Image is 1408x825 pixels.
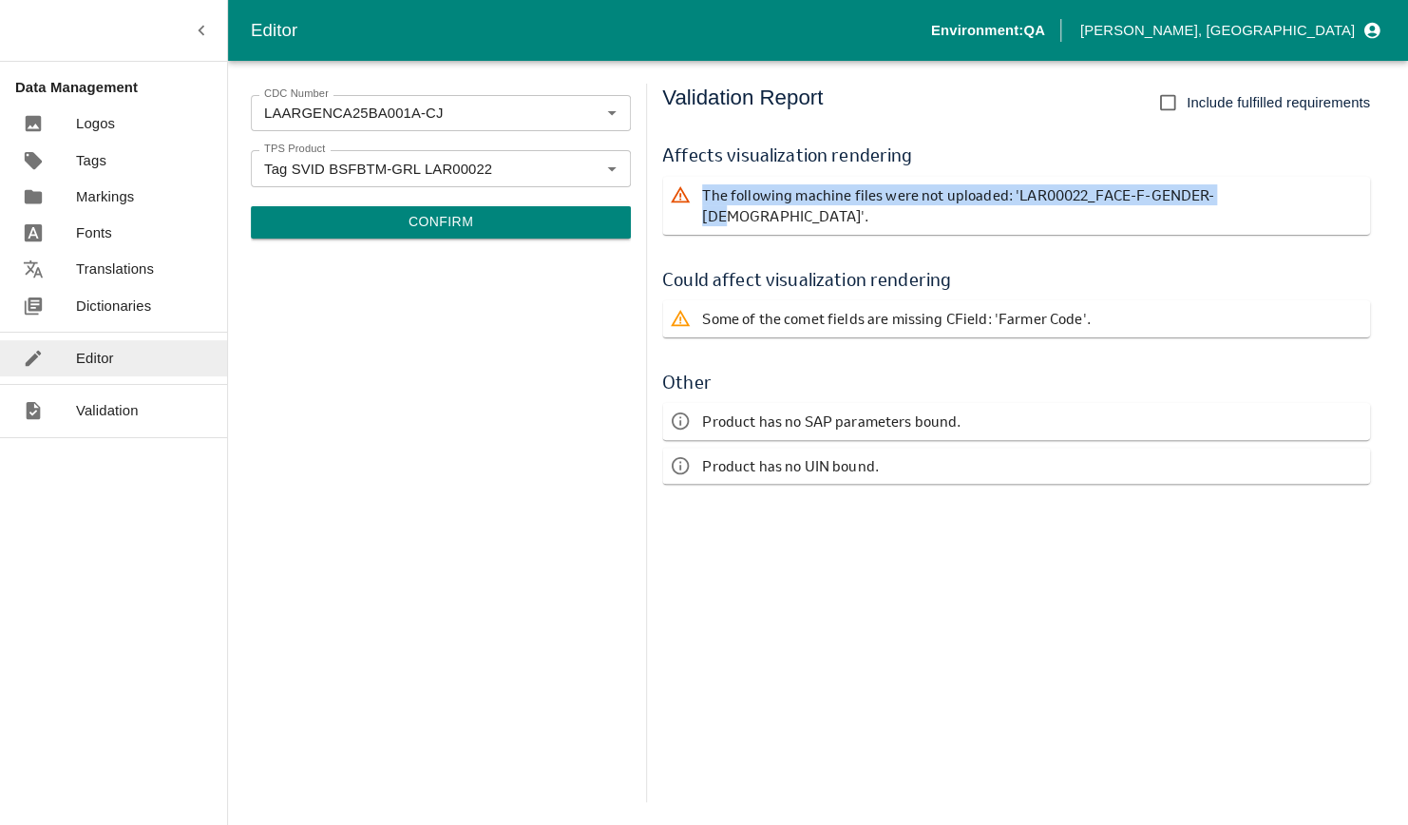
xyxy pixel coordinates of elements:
button: Confirm [251,206,631,239]
p: The following machine files were not uploaded: 'LAR00022_FACE-F-GENDER-[DEMOGRAPHIC_DATA]'. [702,184,1362,227]
p: Data Management [15,77,227,98]
p: Editor [76,348,114,369]
p: Markings [76,186,134,207]
p: Dictionaries [76,296,151,317]
label: TPS Product [264,142,325,157]
p: Validation [76,400,139,421]
p: Fonts [76,222,112,243]
h6: Affects visualization rendering [662,141,1370,169]
h5: Validation Report [662,84,823,122]
p: Logos [76,113,115,134]
p: Some of the comet fields are missing CField: 'Farmer Code'. [702,308,1090,329]
p: Product has no UIN bound. [702,455,878,476]
button: profile [1073,14,1385,47]
div: Editor [251,16,931,45]
p: Environment: QA [931,20,1045,41]
h6: Could affect visualization rendering [662,265,1370,294]
label: CDC Number [264,86,329,102]
p: Product has no SAP parameters bound. [702,411,961,432]
p: [PERSON_NAME], [GEOGRAPHIC_DATA] [1080,20,1355,41]
button: Open [599,156,624,181]
p: Translations [76,259,154,279]
h6: Other [662,368,1370,396]
span: Include fulfilled requirements [1187,92,1370,113]
button: Open [599,101,624,125]
p: Tags [76,150,106,171]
